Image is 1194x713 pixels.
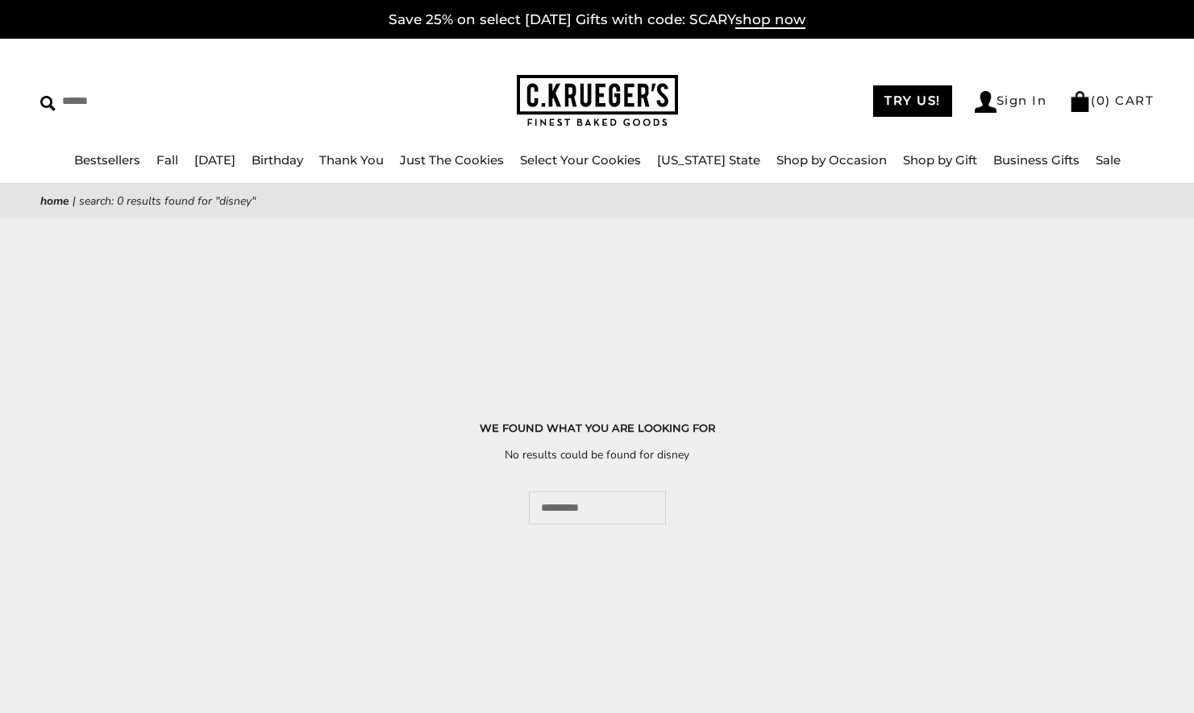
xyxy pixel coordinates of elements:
[252,152,303,168] a: Birthday
[64,446,1130,464] p: No results could be found for disney
[975,91,996,113] img: Account
[993,152,1080,168] a: Business Gifts
[873,85,952,117] a: TRY US!
[64,420,1130,437] h1: WE FOUND WHAT YOU ARE LOOKING FOR
[79,193,256,209] span: Search: 0 results found for "disney"
[735,11,805,29] span: shop now
[1096,93,1106,108] span: 0
[194,152,235,168] a: [DATE]
[903,152,977,168] a: Shop by Gift
[657,152,760,168] a: [US_STATE] State
[529,491,666,524] input: Search...
[517,75,678,127] img: C.KRUEGER'S
[40,193,69,209] a: Home
[1069,93,1154,108] a: (0) CART
[156,152,178,168] a: Fall
[1096,152,1121,168] a: Sale
[1069,91,1091,112] img: Bag
[319,152,384,168] a: Thank You
[40,89,303,114] input: Search
[520,152,641,168] a: Select Your Cookies
[74,152,140,168] a: Bestsellers
[40,192,1154,210] nav: breadcrumbs
[400,152,504,168] a: Just The Cookies
[975,91,1047,113] a: Sign In
[73,193,76,209] span: |
[389,11,805,29] a: Save 25% on select [DATE] Gifts with code: SCARYshop now
[40,96,56,111] img: Search
[776,152,887,168] a: Shop by Occasion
